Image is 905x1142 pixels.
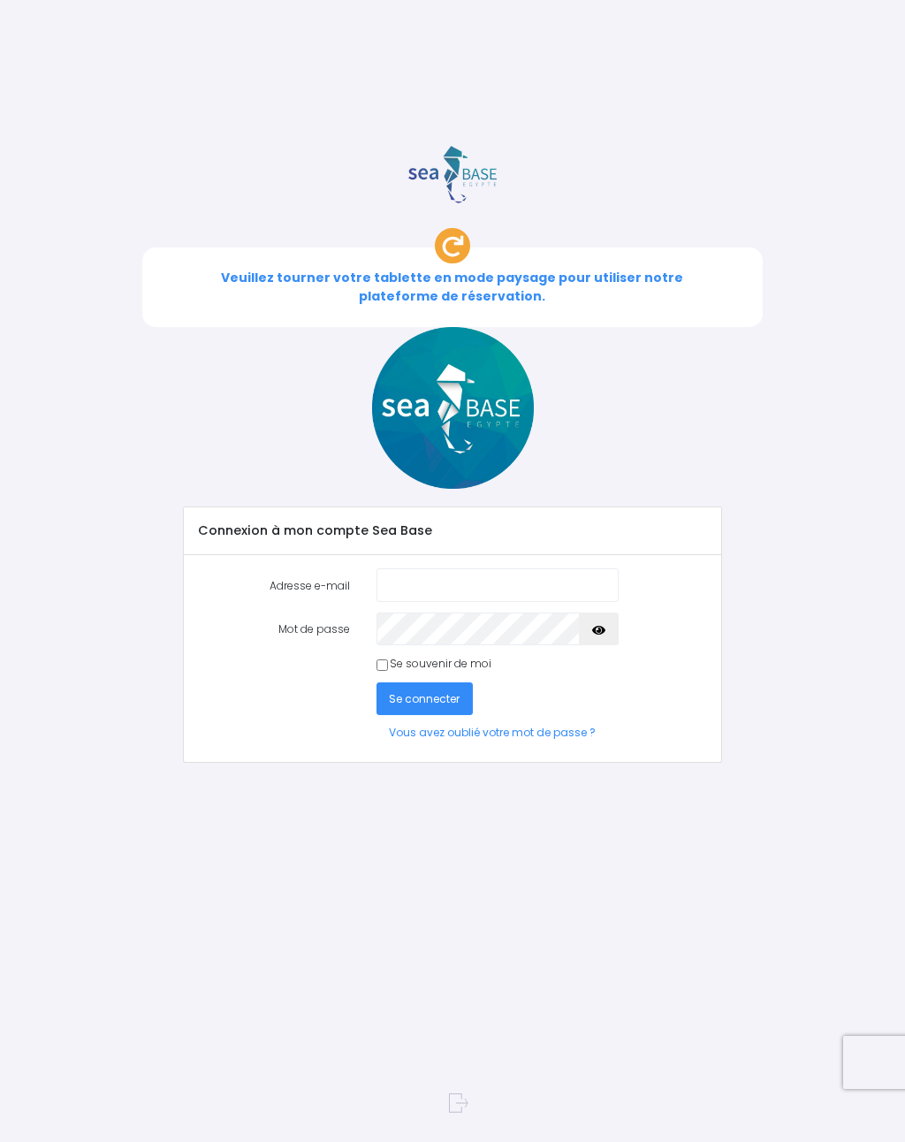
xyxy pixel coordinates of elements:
span: Se connecter [389,691,460,706]
span: Veuillez tourner votre tablette en mode paysage pour utiliser notre plateforme de réservation. [221,269,683,305]
button: Se connecter [376,682,474,715]
div: Connexion à mon compte Sea Base [184,507,721,556]
label: Mot de passe [184,613,363,645]
a: Vous avez oublié votre mot de passe ? [376,715,610,748]
label: Adresse e-mail [184,568,363,601]
label: Se souvenir de moi [390,656,491,672]
img: logo_color1.png [408,146,497,203]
